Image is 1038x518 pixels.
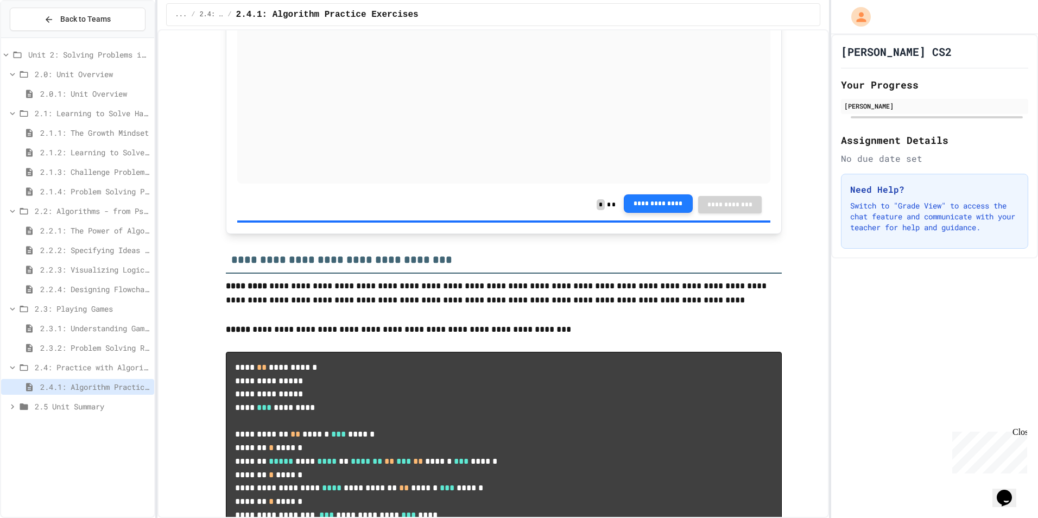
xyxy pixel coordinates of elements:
[841,44,952,59] h1: [PERSON_NAME] CS2
[40,264,150,275] span: 2.2.3: Visualizing Logic with Flowcharts
[227,10,231,19] span: /
[850,183,1019,196] h3: Need Help?
[35,108,150,119] span: 2.1: Learning to Solve Hard Problems
[35,205,150,217] span: 2.2: Algorithms - from Pseudocode to Flowcharts
[35,362,150,373] span: 2.4: Practice with Algorithms
[40,342,150,353] span: 2.3.2: Problem Solving Reflection
[40,225,150,236] span: 2.2.1: The Power of Algorithms
[844,101,1025,111] div: [PERSON_NAME]
[850,200,1019,233] p: Switch to "Grade View" to access the chat feature and communicate with your teacher for help and ...
[10,8,145,31] button: Back to Teams
[35,68,150,80] span: 2.0: Unit Overview
[35,401,150,412] span: 2.5 Unit Summary
[841,77,1028,92] h2: Your Progress
[40,127,150,138] span: 2.1.1: The Growth Mindset
[840,4,874,29] div: My Account
[40,283,150,295] span: 2.2.4: Designing Flowcharts
[40,147,150,158] span: 2.1.2: Learning to Solve Hard Problems
[60,14,111,25] span: Back to Teams
[948,427,1027,473] iframe: chat widget
[992,475,1027,507] iframe: chat widget
[175,10,187,19] span: ...
[841,152,1028,165] div: No due date set
[40,323,150,334] span: 2.3.1: Understanding Games with Flowcharts
[40,186,150,197] span: 2.1.4: Problem Solving Practice
[40,381,150,393] span: 2.4.1: Algorithm Practice Exercises
[4,4,75,69] div: Chat with us now!Close
[199,10,223,19] span: 2.4: Practice with Algorithms
[35,303,150,314] span: 2.3: Playing Games
[40,244,150,256] span: 2.2.2: Specifying Ideas with Pseudocode
[236,8,419,21] span: 2.4.1: Algorithm Practice Exercises
[40,166,150,178] span: 2.1.3: Challenge Problem - The Bridge
[191,10,195,19] span: /
[841,132,1028,148] h2: Assignment Details
[40,88,150,99] span: 2.0.1: Unit Overview
[28,49,150,60] span: Unit 2: Solving Problems in Computer Science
